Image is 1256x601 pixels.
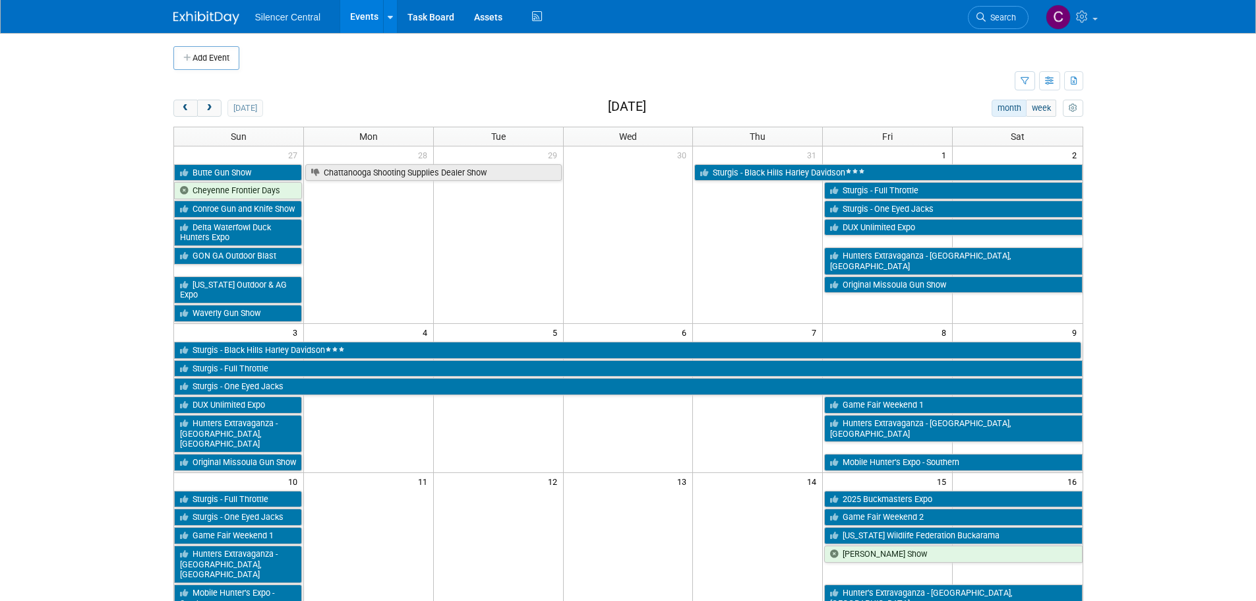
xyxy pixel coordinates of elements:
span: 8 [940,324,952,340]
h2: [DATE] [608,100,646,114]
span: 11 [417,473,433,490]
a: Cheyenne Frontier Days [174,182,302,199]
span: 10 [287,473,303,490]
span: 3 [291,324,303,340]
span: 2 [1071,146,1083,163]
a: [US_STATE] Wildlife Federation Buckarama [824,527,1082,544]
span: Sun [231,131,247,142]
a: Sturgis - Full Throttle [824,182,1082,199]
i: Personalize Calendar [1069,104,1077,113]
a: Delta Waterfowl Duck Hunters Expo [174,219,302,246]
span: 5 [551,324,563,340]
a: GON GA Outdoor Blast [174,247,302,265]
a: Game Fair Weekend 2 [824,509,1082,526]
img: ExhibitDay [173,11,239,24]
a: Hunters Extravaganza - [GEOGRAPHIC_DATA], [GEOGRAPHIC_DATA] [824,415,1082,442]
a: Chattanooga Shooting Supplies Dealer Show [305,164,562,181]
button: myCustomButton [1063,100,1083,117]
span: 28 [417,146,433,163]
a: Conroe Gun and Knife Show [174,201,302,218]
img: Cade Cox [1046,5,1071,30]
span: Wed [619,131,637,142]
span: 6 [680,324,692,340]
span: 14 [806,473,822,490]
a: Game Fair Weekend 1 [824,396,1082,414]
span: 9 [1071,324,1083,340]
a: Sturgis - Black Hills Harley Davidson [694,164,1082,181]
a: Search [968,6,1029,29]
a: Sturgis - Full Throttle [174,360,1083,377]
span: Sat [1011,131,1025,142]
span: 29 [547,146,563,163]
a: Hunters Extravaganza - [GEOGRAPHIC_DATA], [GEOGRAPHIC_DATA] [824,247,1082,274]
span: Silencer Central [255,12,321,22]
button: prev [173,100,198,117]
button: month [992,100,1027,117]
span: 16 [1066,473,1083,490]
a: Butte Gun Show [174,164,302,181]
span: 7 [810,324,822,340]
span: 4 [421,324,433,340]
a: Sturgis - Full Throttle [174,491,302,508]
span: 27 [287,146,303,163]
a: [US_STATE] Outdoor & AG Expo [174,276,302,303]
span: 30 [676,146,692,163]
a: DUX Unlimited Expo [174,396,302,414]
a: Sturgis - One Eyed Jacks [174,509,302,526]
a: 2025 Buckmasters Expo [824,491,1082,508]
a: Sturgis - One Eyed Jacks [824,201,1082,218]
span: 13 [676,473,692,490]
a: Waverly Gun Show [174,305,302,322]
span: Thu [750,131,765,142]
a: Game Fair Weekend 1 [174,527,302,544]
a: DUX Unlimited Expo [824,219,1082,236]
button: week [1026,100,1056,117]
a: Hunters Extravaganza - [GEOGRAPHIC_DATA], [GEOGRAPHIC_DATA] [174,546,302,583]
span: 1 [940,146,952,163]
a: Hunters Extravaganza - [GEOGRAPHIC_DATA], [GEOGRAPHIC_DATA] [174,415,302,453]
button: next [197,100,222,117]
a: Sturgis - Black Hills Harley Davidson [174,342,1081,359]
span: Fri [882,131,893,142]
span: 15 [936,473,952,490]
span: 12 [547,473,563,490]
button: Add Event [173,46,239,70]
button: [DATE] [227,100,262,117]
a: Original Missoula Gun Show [174,454,302,471]
span: Tue [491,131,506,142]
a: Mobile Hunter’s Expo - Southern [824,454,1082,471]
a: Sturgis - One Eyed Jacks [174,378,1083,395]
a: [PERSON_NAME] Show [824,546,1082,563]
a: Original Missoula Gun Show [824,276,1082,294]
span: 31 [806,146,822,163]
span: Mon [359,131,378,142]
span: Search [986,13,1016,22]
